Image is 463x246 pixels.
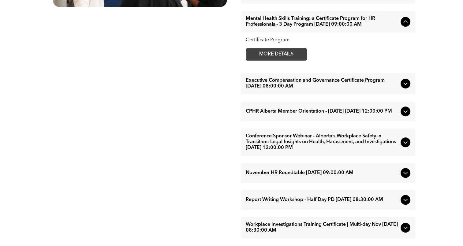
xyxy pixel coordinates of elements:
span: Executive Compensation and Governance Certificate Program [DATE] 08:00:00 AM [246,78,398,89]
span: MORE DETAILS [252,48,301,60]
span: CPHR Alberta Member Orientation - [DATE] [DATE] 12:00:00 PM [246,109,398,114]
div: Certificate Program [246,37,410,43]
span: Report Writing Workshop - Half Day PD [DATE] 08:30:00 AM [246,197,398,203]
span: Mental Health Skills Training: a Certificate Program for HR Professionals - 3 Day Program [DATE] ... [246,16,398,28]
a: MORE DETAILS [246,48,307,61]
span: November HR Roundtable [DATE] 09:00:00 AM [246,170,398,176]
span: Conference Sponsor Webinar - Alberta’s Workplace Safety in Transition: Legal Insights on Health, ... [246,133,398,151]
span: Workplace Investigations Training Certificate | Multi-day Nov [DATE] 08:30:00 AM [246,222,398,233]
